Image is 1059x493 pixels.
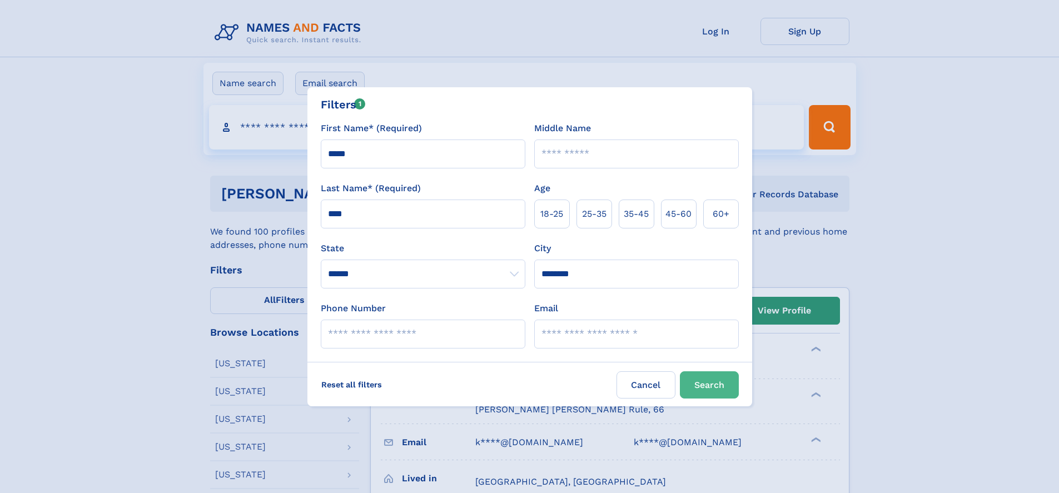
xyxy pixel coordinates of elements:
[321,302,386,315] label: Phone Number
[534,242,551,255] label: City
[321,182,421,195] label: Last Name* (Required)
[624,207,649,221] span: 35‑45
[534,182,550,195] label: Age
[321,242,525,255] label: State
[540,207,563,221] span: 18‑25
[321,122,422,135] label: First Name* (Required)
[582,207,606,221] span: 25‑35
[321,96,366,113] div: Filters
[665,207,692,221] span: 45‑60
[616,371,675,399] label: Cancel
[680,371,739,399] button: Search
[534,122,591,135] label: Middle Name
[314,371,389,398] label: Reset all filters
[713,207,729,221] span: 60+
[534,302,558,315] label: Email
